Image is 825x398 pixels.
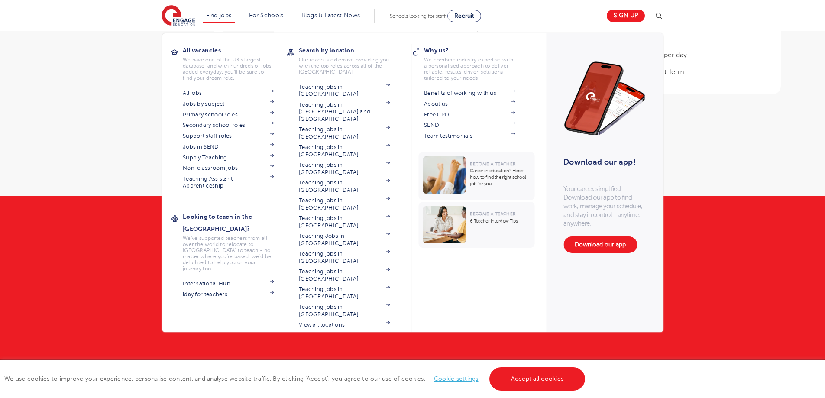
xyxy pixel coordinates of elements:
[424,57,515,81] p: We combine industry expertise with a personalised approach to deliver reliable, results-driven so...
[424,90,515,97] a: Benefits of working with us
[299,57,390,75] p: Our reach is extensive providing you with the top roles across all of the [GEOGRAPHIC_DATA]
[470,218,530,224] p: 6 Teacher Interview Tips
[183,44,287,81] a: All vacanciesWe have one of the UK's largest database. and with hundreds of jobs added everyday. ...
[299,101,390,123] a: Teaching jobs in [GEOGRAPHIC_DATA] and [GEOGRAPHIC_DATA]
[299,197,390,211] a: Teaching jobs in [GEOGRAPHIC_DATA]
[183,175,274,190] a: Teaching Assistant Apprenticeship
[299,44,403,75] a: Search by locationOur reach is extensive providing you with the top roles across all of the [GEOG...
[183,291,274,298] a: iday for teachers
[299,84,390,98] a: Teaching jobs in [GEOGRAPHIC_DATA]
[206,12,232,19] a: Find jobs
[183,122,274,129] a: Secondary school roles
[183,235,274,272] p: We've supported teachers from all over the world to relocate to [GEOGRAPHIC_DATA] to teach - no m...
[183,44,287,56] h3: All vacancies
[424,111,515,118] a: Free CPD
[183,154,274,161] a: Supply Teaching
[299,215,390,229] a: Teaching jobs in [GEOGRAPHIC_DATA]
[249,12,283,19] a: For Schools
[299,179,390,194] a: Teaching jobs in [GEOGRAPHIC_DATA]
[183,133,274,139] a: Support staff roles
[418,202,537,248] a: Become a Teacher6 Teacher Interview Tips
[424,100,515,107] a: About us
[183,57,274,81] p: We have one of the UK's largest database. and with hundreds of jobs added everyday. you'll be sur...
[434,375,479,382] a: Cookie settings
[301,12,360,19] a: Blogs & Latest News
[607,10,645,22] a: Sign up
[183,210,287,272] a: Looking to teach in the [GEOGRAPHIC_DATA]?We've supported teachers from all over the world to rel...
[299,286,390,300] a: Teaching jobs in [GEOGRAPHIC_DATA]
[299,250,390,265] a: Teaching jobs in [GEOGRAPHIC_DATA]
[299,268,390,282] a: Teaching jobs in [GEOGRAPHIC_DATA]
[299,126,390,140] a: Teaching jobs in [GEOGRAPHIC_DATA]
[183,111,274,118] a: Primary school roles
[299,321,390,328] a: View all locations
[299,304,390,318] a: Teaching jobs in [GEOGRAPHIC_DATA]
[424,122,515,129] a: SEND
[183,210,287,235] h3: Looking to teach in the [GEOGRAPHIC_DATA]?
[470,211,515,216] span: Become a Teacher
[183,100,274,107] a: Jobs by subject
[183,165,274,171] a: Non-classroom jobs
[424,133,515,139] a: Team testimonials
[489,367,586,391] a: Accept all cookies
[299,233,390,247] a: Teaching Jobs in [GEOGRAPHIC_DATA]
[162,5,195,27] img: Engage Education
[470,168,530,187] p: Career in education? Here’s how to find the right school job for you
[470,162,515,166] span: Become a Teacher
[424,44,528,81] a: Why us?We combine industry expertise with a personalised approach to deliver reliable, results-dr...
[390,13,446,19] span: Schools looking for staff
[299,44,403,56] h3: Search by location
[563,236,637,253] a: Download our app
[183,280,274,287] a: International Hub
[563,152,642,171] h3: Download our app!
[650,50,772,60] p: £90 per day
[183,143,274,150] a: Jobs in SEND
[424,44,528,56] h3: Why us?
[299,162,390,176] a: Teaching jobs in [GEOGRAPHIC_DATA]
[418,152,537,200] a: Become a TeacherCareer in education? Here’s how to find the right school job for you
[563,184,646,228] p: Your career, simplified. Download our app to find work, manage your schedule, and stay in control...
[4,375,587,382] span: We use cookies to improve your experience, personalise content, and analyse website traffic. By c...
[447,10,481,22] a: Recruit
[454,13,474,19] span: Recruit
[183,90,274,97] a: All jobs
[650,67,772,77] p: Short Term
[299,144,390,158] a: Teaching jobs in [GEOGRAPHIC_DATA]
